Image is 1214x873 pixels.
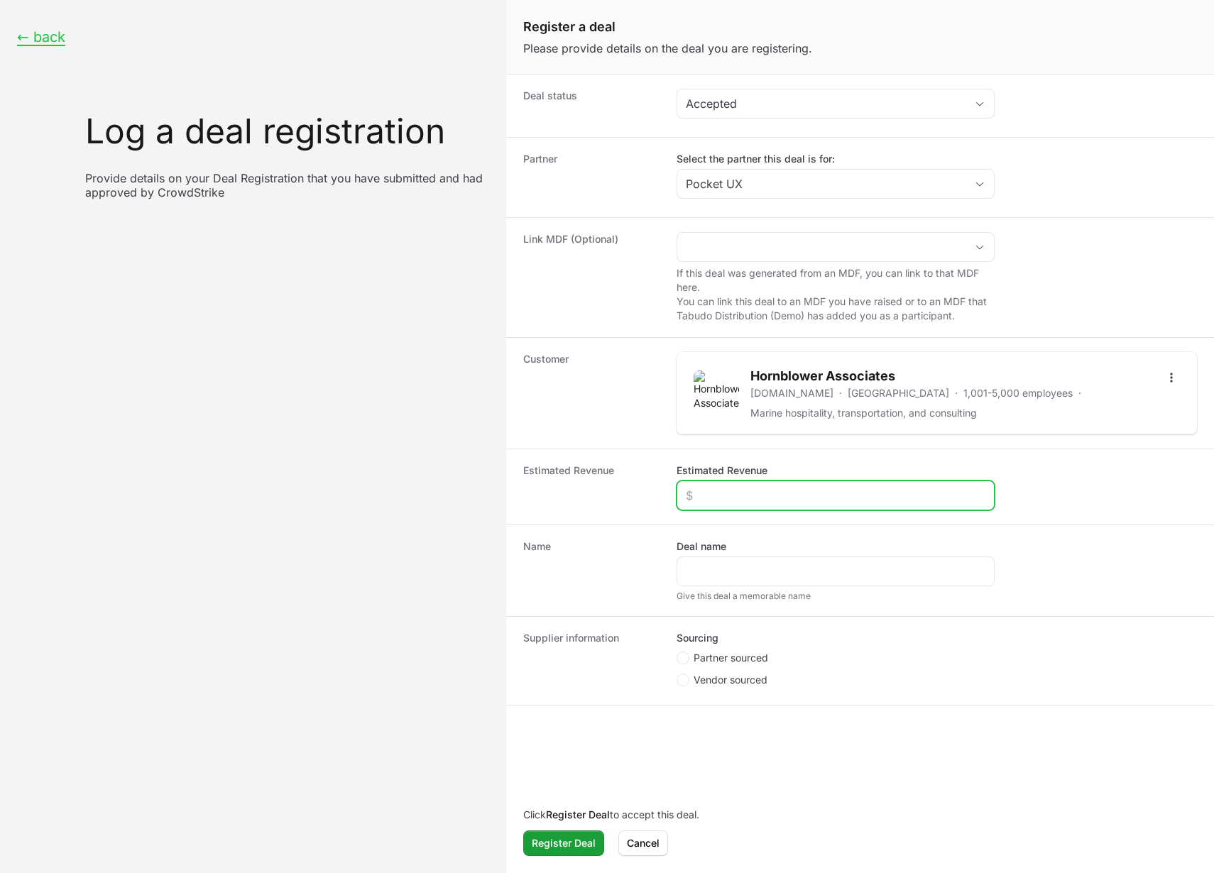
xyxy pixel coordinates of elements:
label: Select the partner this deal is for: [677,152,995,166]
dt: Deal status [523,89,660,123]
dt: Name [523,539,660,602]
label: Deal name [677,539,726,554]
p: Provide details on your Deal Registration that you have submitted and had approved by CrowdStrike [85,171,489,199]
button: Register Deal [523,830,604,856]
b: Register Deal [546,808,610,820]
span: · [1078,386,1081,400]
img: Hornblower Associates [694,370,739,416]
dt: Supplier information [523,631,660,691]
dt: Partner [523,152,660,203]
dt: Link MDF (Optional) [523,232,660,323]
a: [DOMAIN_NAME] [750,386,833,400]
button: Open options [1163,366,1180,389]
span: · [839,386,842,400]
p: If this deal was generated from an MDF, you can link to that MDF here. You can link this deal to ... [677,266,995,323]
span: Partner sourced [694,651,768,665]
button: Cancel [618,830,668,856]
button: ← back [17,28,65,46]
span: · [955,386,958,400]
div: Open [966,170,994,198]
input: $ [686,487,985,504]
legend: Sourcing [677,631,718,645]
label: Estimated Revenue [677,463,767,478]
h2: Hornblower Associates [750,366,1152,386]
p: [GEOGRAPHIC_DATA] [848,386,949,400]
div: Open [966,233,994,261]
dt: Customer [523,352,660,434]
span: Cancel [627,835,660,852]
div: Accepted [686,95,966,112]
p: 1,001-5,000 employees [963,386,1073,400]
p: Marine hospitality, transportation, and consulting [750,406,977,420]
span: Register Deal [532,835,596,852]
button: Accepted [677,89,994,118]
div: Give this deal a memorable name [677,591,995,602]
h1: Log a deal registration [85,114,489,148]
dt: Estimated Revenue [523,463,660,510]
h1: Register a deal [523,17,1198,37]
span: Vendor sourced [694,673,767,687]
p: Please provide details on the deal you are registering. [523,40,1198,57]
p: Click to accept this deal. [523,808,1198,822]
